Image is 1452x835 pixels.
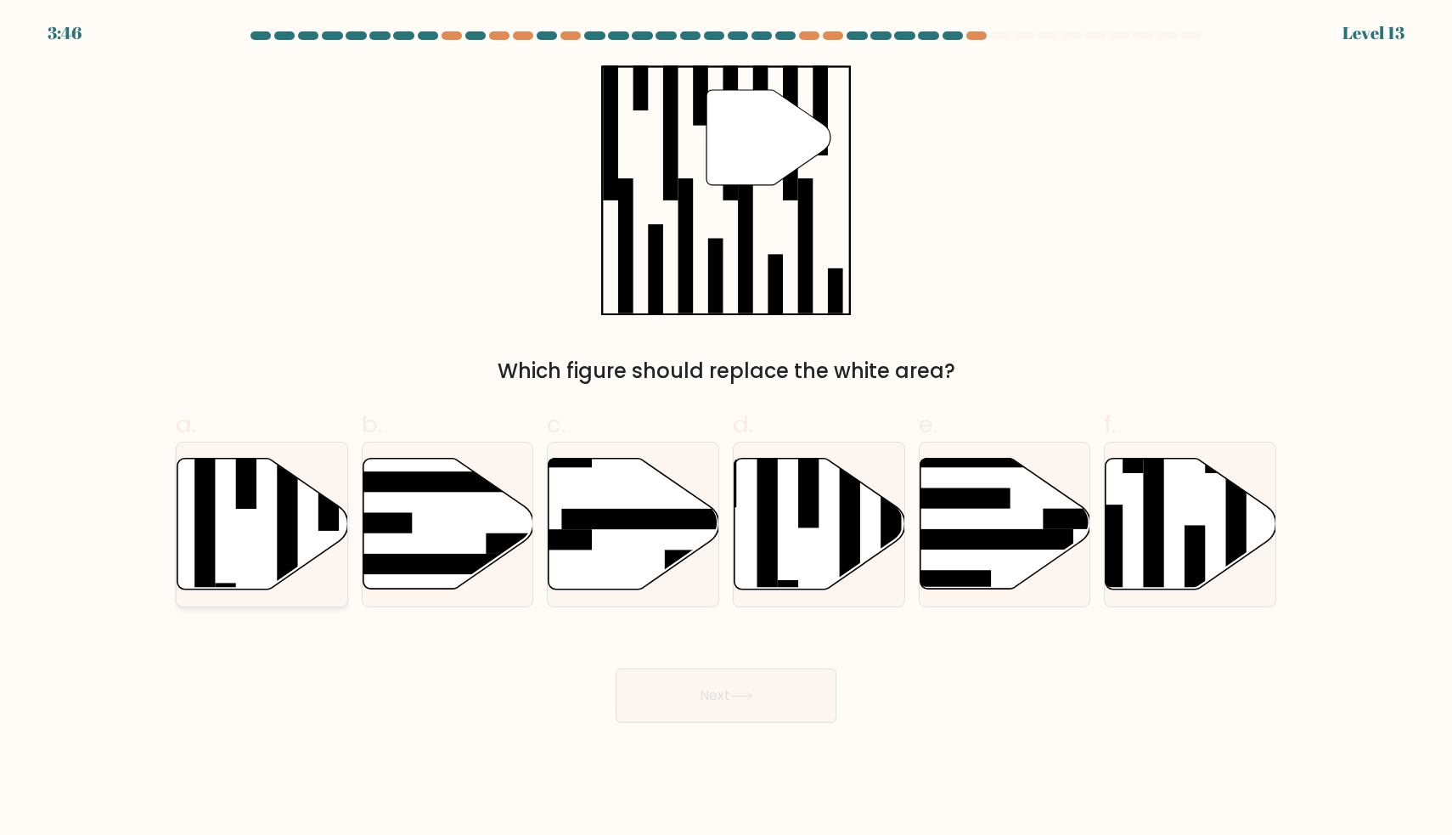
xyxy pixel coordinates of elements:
[1104,408,1116,441] span: f.
[48,20,82,46] div: 3:46
[362,408,382,441] span: b.
[547,408,566,441] span: c.
[733,408,753,441] span: d.
[1342,20,1404,46] div: Level 13
[186,356,1266,386] div: Which figure should replace the white area?
[706,90,830,185] g: "
[616,669,836,723] button: Next
[176,408,196,441] span: a.
[919,408,937,441] span: e.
